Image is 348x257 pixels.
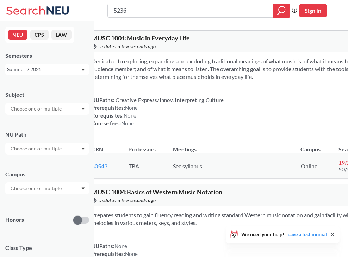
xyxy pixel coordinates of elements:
[92,96,224,127] div: NUPaths: Prerequisites: Corequisites: Course fees:
[98,43,156,50] span: Updated a few seconds ago
[81,187,85,190] svg: Dropdown arrow
[92,163,107,169] a: 60543
[173,163,202,169] span: See syllabus
[125,105,138,111] span: None
[81,69,85,71] svg: Dropdown arrow
[5,131,89,138] div: NU Path
[277,6,286,15] svg: magnifying glass
[5,103,89,115] div: Dropdown arrow
[113,5,268,17] input: Class, professor, course number, "phrase"
[295,138,333,153] th: Campus
[8,30,27,40] button: NEU
[81,108,85,111] svg: Dropdown arrow
[123,153,167,178] td: TBA
[121,120,134,126] span: None
[30,30,49,40] button: CPS
[92,34,190,42] span: MUSC 1001 : Music in Everyday Life
[5,244,89,252] span: Class Type
[273,4,290,18] div: magnifying glass
[92,145,103,153] div: CRN
[5,143,89,155] div: Dropdown arrow
[51,30,72,40] button: LAW
[98,196,156,204] span: Updated a few seconds ago
[299,4,327,17] button: Sign In
[125,251,138,257] span: None
[167,138,295,153] th: Meetings
[5,64,89,75] div: Summer 2 2025Dropdown arrow
[5,216,24,224] p: Honors
[5,91,89,99] div: Subject
[7,105,66,113] input: Choose one or multiple
[7,65,81,73] div: Summer 2 2025
[285,231,327,237] a: Leave a testimonial
[5,170,89,178] div: Campus
[5,182,89,194] div: Dropdown arrow
[81,148,85,150] svg: Dropdown arrow
[5,52,89,59] div: Semesters
[7,144,66,153] input: Choose one or multiple
[241,232,327,237] span: We need your help!
[124,112,136,119] span: None
[114,97,224,103] span: Creative Express/Innov, Interpreting Culture
[92,188,222,196] span: MUSC 1004 : Basics of Western Music Notation
[7,184,66,193] input: Choose one or multiple
[123,138,167,153] th: Professors
[295,153,333,178] td: Online
[114,243,127,249] span: None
